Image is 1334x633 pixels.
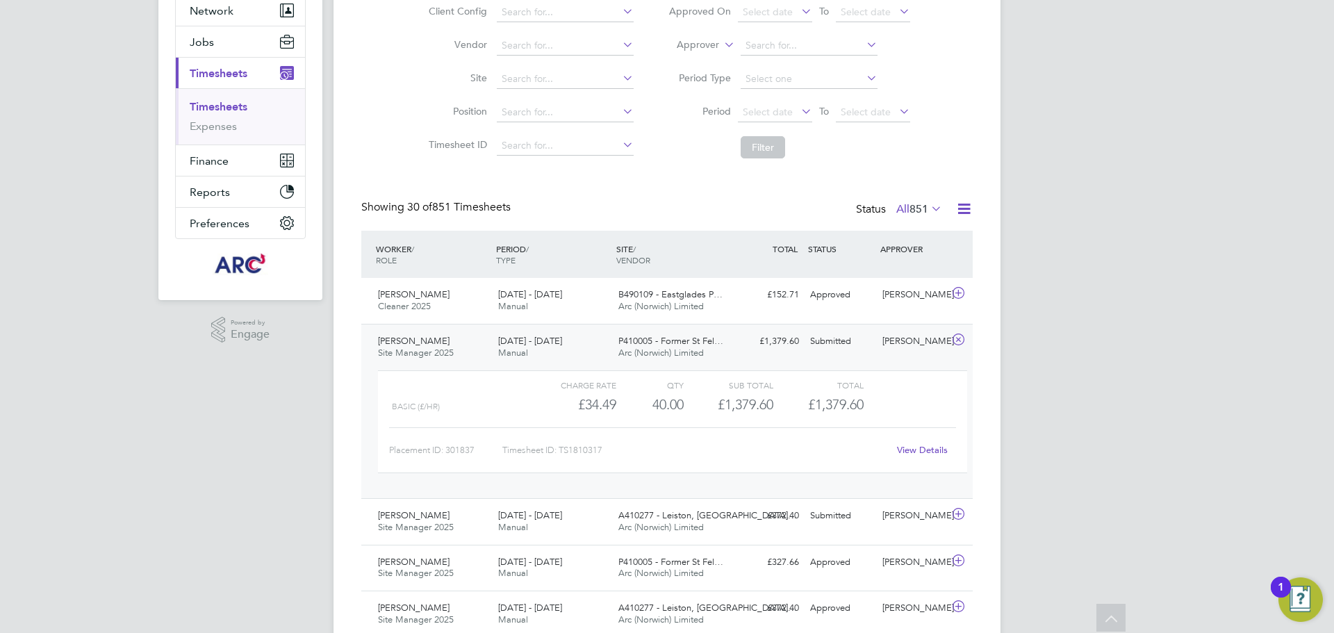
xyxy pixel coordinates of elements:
[211,317,270,343] a: Powered byEngage
[732,504,805,527] div: £372.40
[378,614,454,625] span: Site Manager 2025
[378,300,431,312] span: Cleaner 2025
[877,597,949,620] div: [PERSON_NAME]
[498,556,562,568] span: [DATE] - [DATE]
[498,335,562,347] span: [DATE] - [DATE]
[616,377,684,393] div: QTY
[909,202,928,216] span: 851
[498,614,528,625] span: Manual
[176,145,305,176] button: Finance
[732,597,805,620] div: £372.40
[815,2,833,20] span: To
[897,444,948,456] a: View Details
[618,509,797,521] span: A410277 - Leiston, [GEOGRAPHIC_DATA]…
[378,335,450,347] span: [PERSON_NAME]
[497,69,634,89] input: Search for...
[618,567,704,579] span: Arc (Norwich) Limited
[498,288,562,300] span: [DATE] - [DATE]
[378,602,450,614] span: [PERSON_NAME]
[190,120,237,133] a: Expenses
[684,393,773,416] div: £1,379.60
[389,439,502,461] div: Placement ID: 301837
[425,138,487,151] label: Timesheet ID
[425,72,487,84] label: Site
[190,217,249,230] span: Preferences
[176,58,305,88] button: Timesheets
[616,254,650,265] span: VENDOR
[741,36,878,56] input: Search for...
[618,556,723,568] span: P410005 - Former St Fel…
[372,236,493,272] div: WORKER
[896,202,942,216] label: All
[633,243,636,254] span: /
[877,551,949,574] div: [PERSON_NAME]
[877,504,949,527] div: [PERSON_NAME]
[213,253,269,275] img: arcgroup-logo-retina.png
[176,88,305,145] div: Timesheets
[190,4,233,17] span: Network
[407,200,432,214] span: 30 of
[176,208,305,238] button: Preferences
[732,330,805,353] div: £1,379.60
[1278,577,1323,622] button: Open Resource Center, 1 new notification
[498,521,528,533] span: Manual
[502,439,888,461] div: Timesheet ID: TS1810317
[856,200,945,220] div: Status
[732,283,805,306] div: £152.71
[1278,587,1284,605] div: 1
[378,288,450,300] span: [PERSON_NAME]
[618,335,723,347] span: P410005 - Former St Fel…
[657,38,719,52] label: Approver
[773,377,863,393] div: Total
[497,136,634,156] input: Search for...
[618,521,704,533] span: Arc (Norwich) Limited
[493,236,613,272] div: PERIOD
[841,6,891,18] span: Select date
[618,614,704,625] span: Arc (Norwich) Limited
[497,36,634,56] input: Search for...
[175,253,306,275] a: Go to home page
[805,504,877,527] div: Submitted
[231,317,270,329] span: Powered by
[190,67,247,80] span: Timesheets
[498,602,562,614] span: [DATE] - [DATE]
[618,602,797,614] span: A410277 - Leiston, [GEOGRAPHIC_DATA]…
[668,72,731,84] label: Period Type
[498,567,528,579] span: Manual
[805,597,877,620] div: Approved
[668,105,731,117] label: Period
[877,283,949,306] div: [PERSON_NAME]
[190,100,247,113] a: Timesheets
[877,236,949,261] div: APPROVER
[411,243,414,254] span: /
[743,6,793,18] span: Select date
[815,102,833,120] span: To
[425,38,487,51] label: Vendor
[425,105,487,117] label: Position
[190,154,229,167] span: Finance
[176,176,305,207] button: Reports
[805,551,877,574] div: Approved
[376,254,397,265] span: ROLE
[425,5,487,17] label: Client Config
[618,288,723,300] span: B490109 - Eastglades P…
[496,254,516,265] span: TYPE
[805,330,877,353] div: Submitted
[618,300,704,312] span: Arc (Norwich) Limited
[805,236,877,261] div: STATUS
[378,567,454,579] span: Site Manager 2025
[616,393,684,416] div: 40.00
[613,236,733,272] div: SITE
[190,186,230,199] span: Reports
[497,3,634,22] input: Search for...
[378,556,450,568] span: [PERSON_NAME]
[498,509,562,521] span: [DATE] - [DATE]
[392,402,440,411] span: Basic (£/HR)
[527,393,616,416] div: £34.49
[407,200,511,214] span: 851 Timesheets
[618,347,704,359] span: Arc (Norwich) Limited
[498,347,528,359] span: Manual
[378,521,454,533] span: Site Manager 2025
[497,103,634,122] input: Search for...
[841,106,891,118] span: Select date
